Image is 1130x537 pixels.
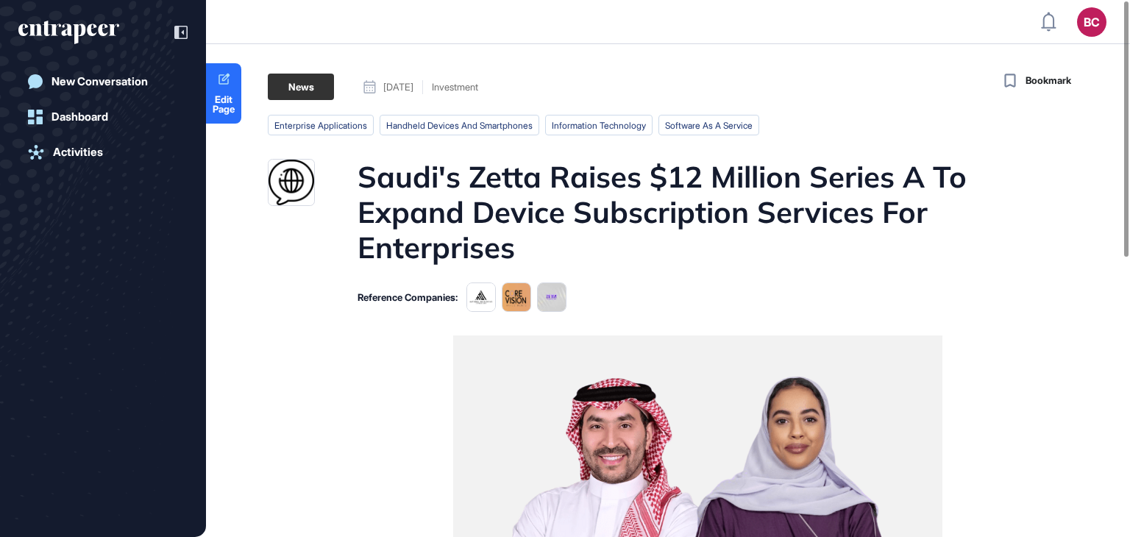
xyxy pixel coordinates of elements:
h1: Saudi's Zetta Raises $12 Million Series A To Expand Device Subscription Services For Enterprises [358,159,1035,265]
div: Dashboard [51,110,108,124]
img: 681a73ecda7e573cbc789406.tmpqbsyocmk [466,282,496,312]
a: New Conversation [18,67,188,96]
span: Bookmark [1026,74,1071,88]
img: www.menabytes.com [269,160,314,205]
span: [DATE] [383,82,413,92]
img: 67d5845abb584061a8c4195c.tmpaetmup8m [537,282,566,312]
div: Reference Companies: [358,293,458,302]
li: handheld devices and smartphones [380,115,539,135]
div: Investment [432,82,478,92]
li: enterprise applications [268,115,374,135]
div: Activities [53,146,103,159]
div: entrapeer-logo [18,21,119,44]
img: 65e0e16c44b732b5aff0a61a.tmpcggyillb [502,282,531,312]
span: Edit Page [206,95,241,114]
li: Information Technology [545,115,653,135]
li: software as a service [658,115,759,135]
a: Activities [18,138,188,167]
button: BC [1077,7,1106,37]
a: Dashboard [18,102,188,132]
div: News [268,74,334,100]
button: Bookmark [1001,71,1071,91]
div: New Conversation [51,75,148,88]
a: Edit Page [206,63,241,124]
